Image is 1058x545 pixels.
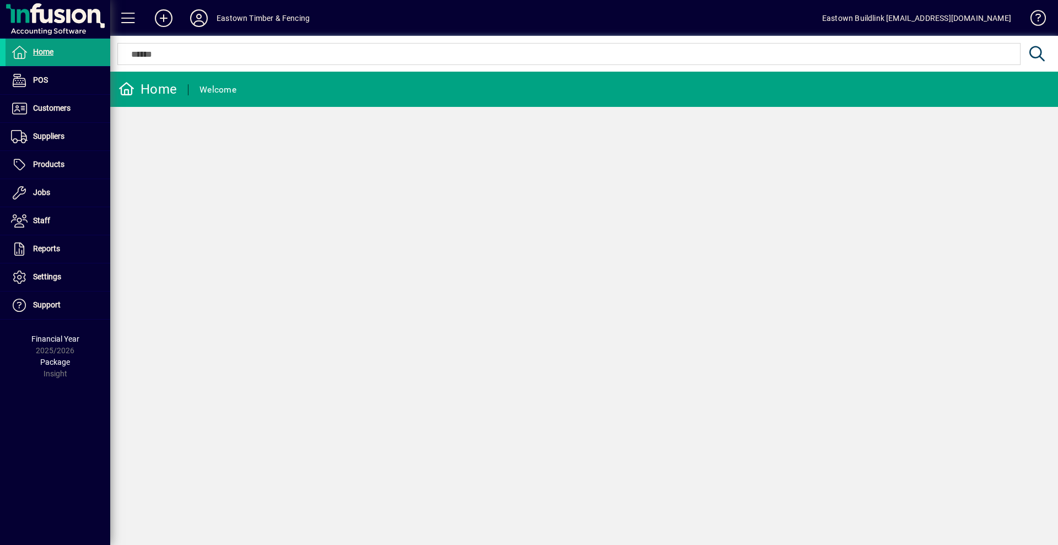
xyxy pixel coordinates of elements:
[6,207,110,235] a: Staff
[6,123,110,150] a: Suppliers
[33,104,71,112] span: Customers
[33,216,50,225] span: Staff
[118,80,177,98] div: Home
[146,8,181,28] button: Add
[33,47,53,56] span: Home
[6,151,110,179] a: Products
[33,188,50,197] span: Jobs
[6,235,110,263] a: Reports
[199,81,236,99] div: Welcome
[6,292,110,319] a: Support
[33,160,64,169] span: Products
[6,263,110,291] a: Settings
[6,67,110,94] a: POS
[33,300,61,309] span: Support
[217,9,310,27] div: Eastown Timber & Fencing
[33,272,61,281] span: Settings
[6,95,110,122] a: Customers
[822,9,1011,27] div: Eastown Buildlink [EMAIL_ADDRESS][DOMAIN_NAME]
[33,244,60,253] span: Reports
[31,334,79,343] span: Financial Year
[33,132,64,141] span: Suppliers
[1022,2,1044,38] a: Knowledge Base
[33,75,48,84] span: POS
[6,179,110,207] a: Jobs
[181,8,217,28] button: Profile
[40,358,70,366] span: Package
